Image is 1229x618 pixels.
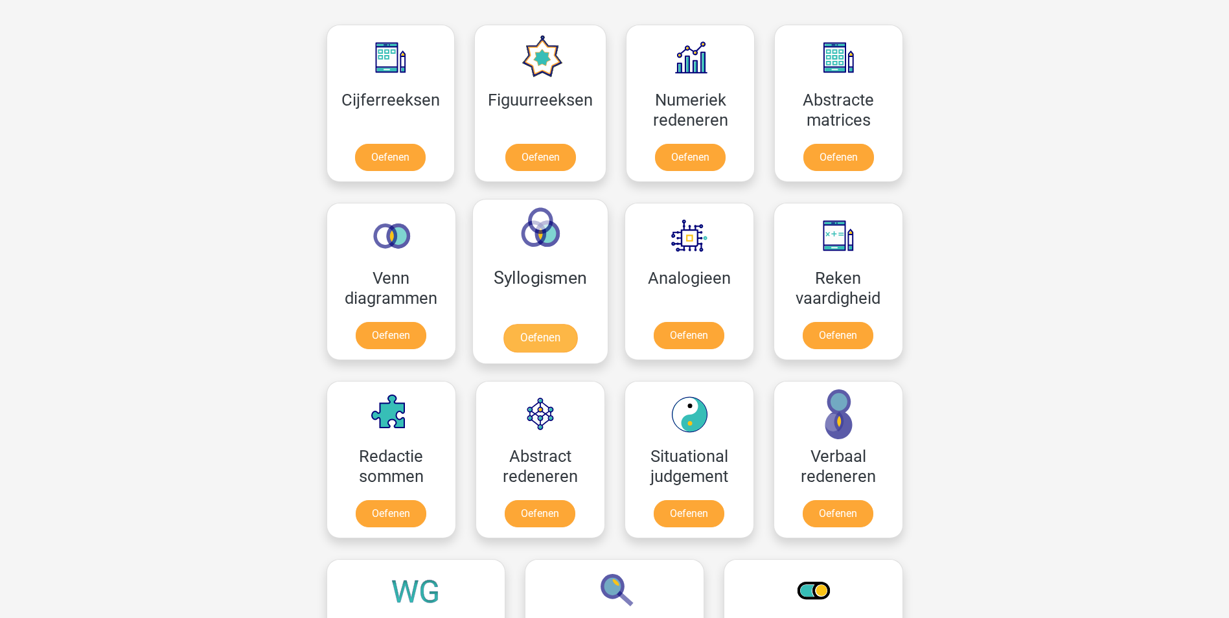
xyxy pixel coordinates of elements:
a: Oefenen [654,322,724,349]
a: Oefenen [803,322,873,349]
a: Oefenen [356,500,426,527]
a: Oefenen [803,144,874,171]
a: Oefenen [356,322,426,349]
a: Oefenen [655,144,726,171]
a: Oefenen [355,144,426,171]
a: Oefenen [654,500,724,527]
a: Oefenen [503,324,577,352]
a: Oefenen [505,500,575,527]
a: Oefenen [505,144,576,171]
a: Oefenen [803,500,873,527]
